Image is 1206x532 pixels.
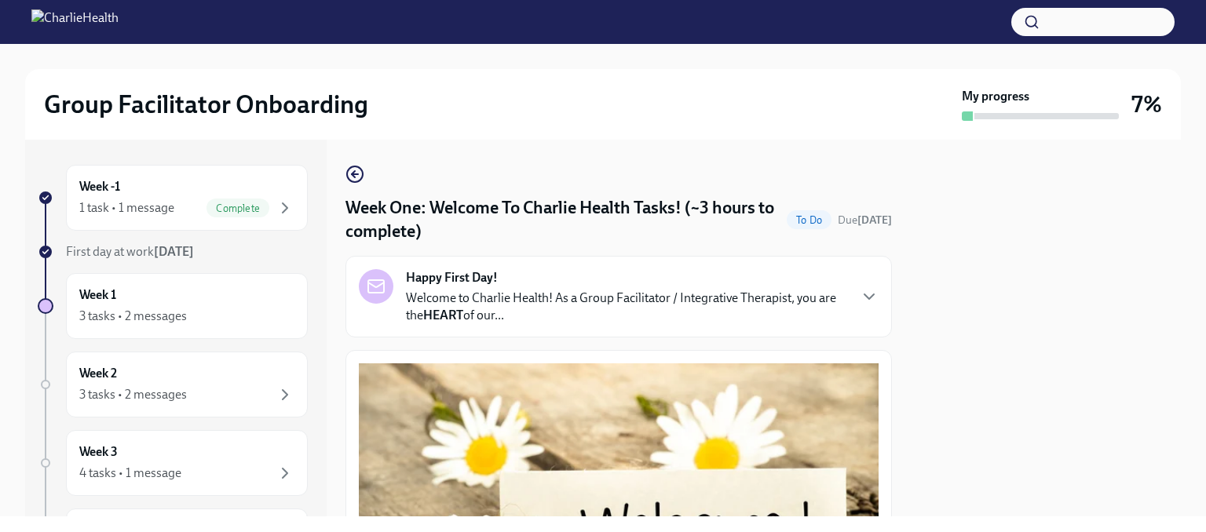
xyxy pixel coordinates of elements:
[66,244,194,259] span: First day at work
[79,386,187,403] div: 3 tasks • 2 messages
[838,213,892,228] span: September 9th, 2025 10:00
[787,214,831,226] span: To Do
[406,269,498,286] strong: Happy First Day!
[38,273,308,339] a: Week 13 tasks • 2 messages
[44,89,368,120] h2: Group Facilitator Onboarding
[79,286,116,304] h6: Week 1
[79,465,181,482] div: 4 tasks • 1 message
[38,165,308,231] a: Week -11 task • 1 messageComplete
[79,178,120,195] h6: Week -1
[206,202,269,214] span: Complete
[38,352,308,417] a: Week 23 tasks • 2 messages
[79,199,174,217] div: 1 task • 1 message
[79,308,187,325] div: 3 tasks • 2 messages
[406,290,847,324] p: Welcome to Charlie Health! As a Group Facilitator / Integrative Therapist, you are the of our...
[79,443,118,461] h6: Week 3
[31,9,119,35] img: CharlieHealth
[857,213,892,227] strong: [DATE]
[1131,90,1162,118] h3: 7%
[79,365,117,382] h6: Week 2
[962,88,1029,105] strong: My progress
[154,244,194,259] strong: [DATE]
[345,196,780,243] h4: Week One: Welcome To Charlie Health Tasks! (~3 hours to complete)
[423,308,463,322] strong: HEART
[838,213,892,227] span: Due
[38,243,308,261] a: First day at work[DATE]
[38,430,308,496] a: Week 34 tasks • 1 message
